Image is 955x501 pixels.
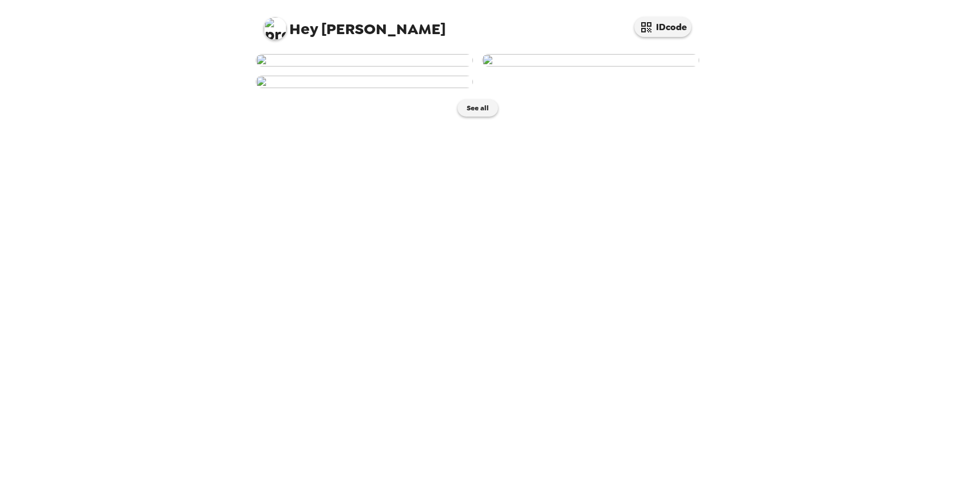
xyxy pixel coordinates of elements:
[264,11,446,37] span: [PERSON_NAME]
[482,54,699,67] img: user-247399
[634,17,691,37] button: IDcode
[289,19,318,39] span: Hey
[256,54,473,67] img: user-254686
[264,17,286,40] img: profile pic
[458,100,498,117] button: See all
[256,76,473,88] img: user-247398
